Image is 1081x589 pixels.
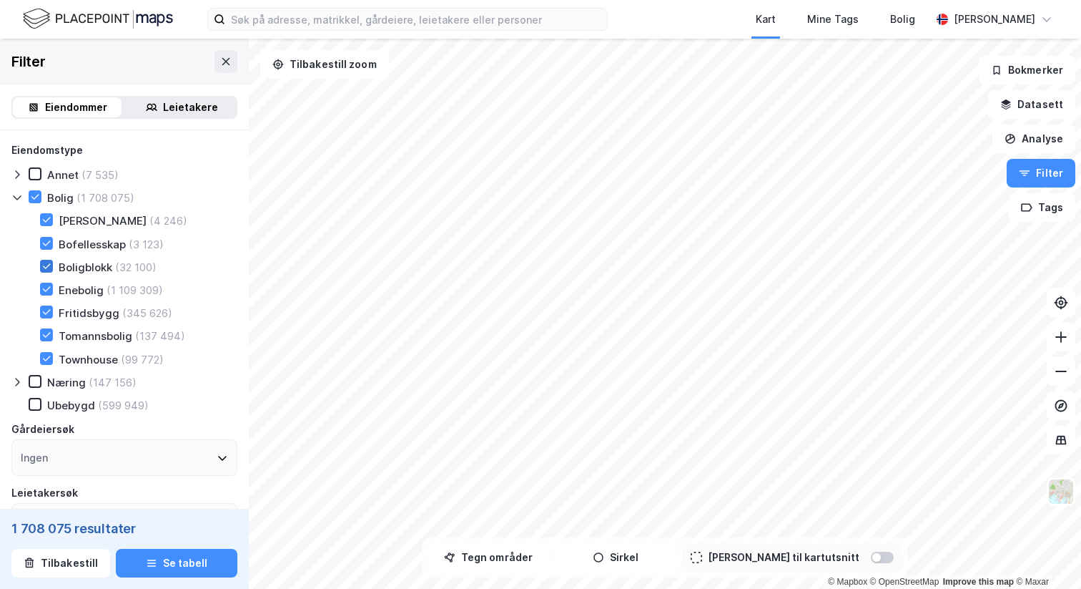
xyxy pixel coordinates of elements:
button: Se tabell [116,549,237,578]
div: Annet [47,168,79,182]
div: [PERSON_NAME] til kartutsnitt [708,549,859,566]
div: Townhouse [59,353,118,366]
input: Søk på adresse, matrikkel, gårdeiere, leietakere eller personer [225,9,607,30]
div: Leietakere [163,99,218,116]
div: [PERSON_NAME] [954,11,1035,28]
button: Bokmerker [979,56,1075,84]
div: (599 949) [98,399,149,412]
div: Eiendomstype [11,142,83,159]
div: Leietakersøk [11,485,78,502]
div: Bolig [890,11,915,28]
a: Mapbox [828,577,867,587]
div: (1 708 075) [76,191,134,205]
div: (99 772) [121,353,164,366]
div: Fritidsbygg [59,306,119,320]
a: OpenStreetMap [870,577,939,587]
div: Filter [11,50,46,73]
button: Analyse [992,125,1075,153]
div: Kart [756,11,776,28]
div: (137 494) [135,329,185,343]
div: (32 100) [115,261,157,274]
div: (3 123) [129,238,164,251]
div: (4 246) [149,214,187,228]
div: (345 626) [122,306,172,320]
button: Tilbakestill zoom [260,50,389,79]
iframe: Chat Widget [1010,520,1081,589]
div: Mine Tags [807,11,859,28]
div: Bofellesskap [59,238,126,251]
div: Gårdeiersøk [11,421,74,438]
button: Tags [1009,193,1075,222]
button: Filter [1007,159,1075,188]
div: (7 535) [82,168,119,182]
div: 1 708 075 resultater [11,520,237,537]
div: Bolig [47,191,74,205]
button: Sirkel [555,543,676,572]
button: Tilbakestill [11,549,110,578]
div: Næring [47,376,86,389]
div: Kontrollprogram for chat [1010,520,1081,589]
div: Enebolig [59,283,104,297]
div: Tomannsbolig [59,329,132,343]
a: Improve this map [943,577,1014,587]
div: (147 156) [89,376,137,389]
img: logo.f888ab2527a4732fd821a326f86c7f29.svg [23,6,173,31]
button: Datasett [988,90,1075,119]
button: Tegn områder [428,543,549,572]
div: [PERSON_NAME] [59,214,147,228]
div: Boligblokk [59,261,112,274]
div: (1 109 309) [107,283,163,297]
img: Z [1047,478,1075,505]
div: Ubebygd [47,399,95,412]
div: Ingen [21,449,48,467]
div: Eiendommer [45,99,107,116]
